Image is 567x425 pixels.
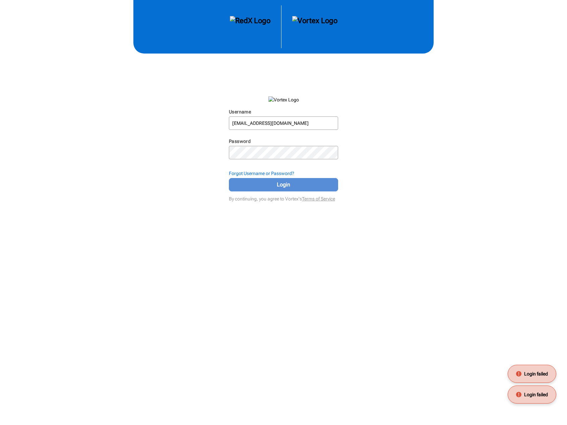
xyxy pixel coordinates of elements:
img: Vortex Logo [292,16,337,37]
div: By continuing, you agree to Vortex's [229,193,338,202]
div: Forgot Username or Password? [229,170,338,177]
label: Password [229,139,251,144]
img: Vortex Logo [268,96,299,103]
button: Login [229,178,338,191]
span: Login failed [524,370,548,377]
img: RedX Logo [230,16,270,37]
label: Username [229,109,251,114]
strong: Forgot Username or Password? [229,171,294,176]
span: Login failed [524,391,548,398]
a: Terms of Service [302,196,335,201]
span: Login [237,181,330,189]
